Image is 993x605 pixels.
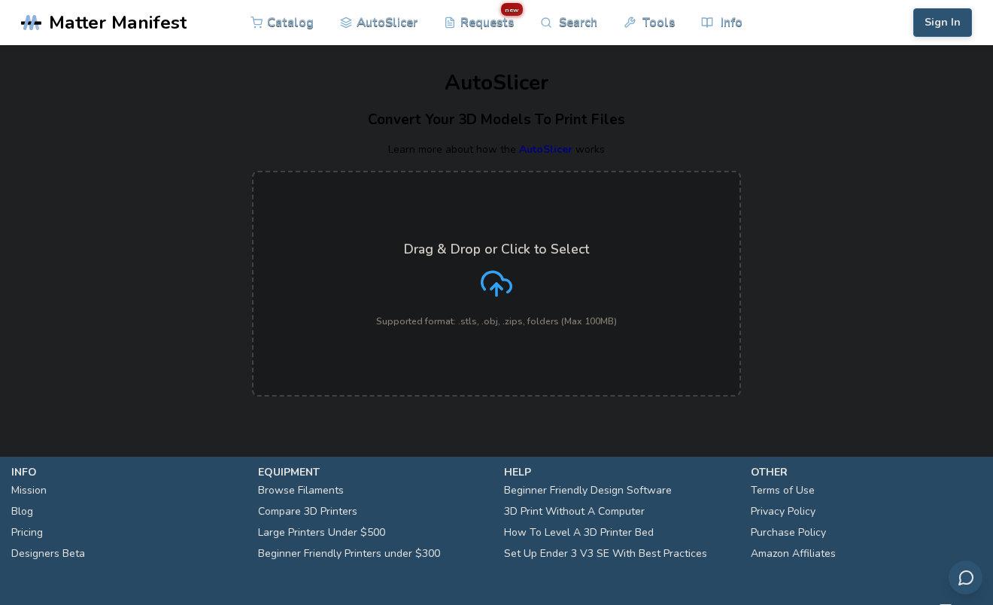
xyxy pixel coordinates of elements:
[11,480,47,501] a: Mission
[258,522,385,543] a: Large Printers Under $500
[11,543,85,564] a: Designers Beta
[258,480,344,501] a: Browse Filaments
[258,543,440,564] a: Beginner Friendly Printers under $300
[504,501,645,522] a: 3D Print Without A Computer
[913,8,972,37] button: Sign In
[501,3,523,16] span: new
[376,316,617,327] p: Supported format: .stls, .obj, .zips, folders (Max 100MB)
[519,142,572,157] a: AutoSlicer
[258,501,357,522] a: Compare 3D Printers
[11,464,243,480] p: info
[258,464,490,480] p: equipment
[751,522,826,543] a: Purchase Policy
[751,543,836,564] a: Amazon Affiliates
[504,464,736,480] p: help
[751,464,982,480] p: other
[49,12,187,33] span: Matter Manifest
[504,543,707,564] a: Set Up Ender 3 V3 SE With Best Practices
[11,501,33,522] a: Blog
[751,480,815,501] a: Terms of Use
[404,242,589,257] p: Drag & Drop or Click to Select
[751,501,815,522] a: Privacy Policy
[504,480,672,501] a: Beginner Friendly Design Software
[11,522,43,543] a: Pricing
[504,522,654,543] a: How To Level A 3D Printer Bed
[949,561,982,594] button: Send feedback via email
